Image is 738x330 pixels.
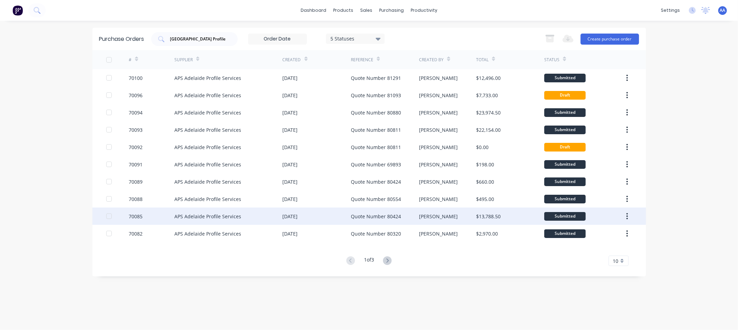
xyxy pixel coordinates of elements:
[544,74,586,82] div: Submitted
[544,143,586,152] div: Draft
[248,34,307,44] input: Order Date
[351,109,401,116] div: Quote Number 80880
[129,213,143,220] div: 70085
[657,5,683,16] div: settings
[544,91,586,100] div: Draft
[283,92,298,99] div: [DATE]
[351,178,401,185] div: Quote Number 80424
[476,92,498,99] div: $7,733.00
[174,213,241,220] div: APS Adelaide Profile Services
[544,160,586,169] div: Submitted
[351,195,401,203] div: Quote Number 80554
[419,109,458,116] div: [PERSON_NAME]
[174,195,241,203] div: APS Adelaide Profile Services
[419,126,458,134] div: [PERSON_NAME]
[476,144,489,151] div: $0.00
[283,213,298,220] div: [DATE]
[364,256,374,266] div: 1 of 3
[720,7,726,13] span: AA
[283,144,298,151] div: [DATE]
[170,36,227,43] input: Search purchase orders...
[283,178,298,185] div: [DATE]
[476,161,494,168] div: $198.00
[129,92,143,99] div: 70096
[129,74,143,82] div: 70100
[476,195,494,203] div: $495.00
[419,74,458,82] div: [PERSON_NAME]
[174,178,241,185] div: APS Adelaide Profile Services
[419,57,444,63] div: Created By
[129,161,143,168] div: 70091
[351,230,401,237] div: Quote Number 80320
[174,109,241,116] div: APS Adelaide Profile Services
[407,5,441,16] div: productivity
[283,195,298,203] div: [DATE]
[357,5,376,16] div: sales
[12,5,23,16] img: Factory
[351,74,401,82] div: Quote Number 81291
[351,57,373,63] div: Reference
[174,144,241,151] div: APS Adelaide Profile Services
[544,212,586,221] div: Submitted
[129,195,143,203] div: 70088
[297,5,330,16] a: dashboard
[351,144,401,151] div: Quote Number 80811
[129,178,143,185] div: 70089
[476,178,494,185] div: $660.00
[581,34,639,45] button: Create purchase order
[544,195,586,203] div: Submitted
[351,126,401,134] div: Quote Number 80811
[129,57,131,63] div: #
[351,213,401,220] div: Quote Number 80424
[476,109,501,116] div: $23,974.50
[476,57,489,63] div: Total
[544,229,586,238] div: Submitted
[419,161,458,168] div: [PERSON_NAME]
[544,126,586,134] div: Submitted
[419,92,458,99] div: [PERSON_NAME]
[476,74,501,82] div: $12,496.00
[613,257,619,265] span: 10
[419,213,458,220] div: [PERSON_NAME]
[330,5,357,16] div: products
[476,213,501,220] div: $13,788.50
[419,178,458,185] div: [PERSON_NAME]
[99,35,144,43] div: Purchase Orders
[544,177,586,186] div: Submitted
[174,161,241,168] div: APS Adelaide Profile Services
[174,230,241,237] div: APS Adelaide Profile Services
[351,161,401,168] div: Quote Number 69893
[129,126,143,134] div: 70093
[351,92,401,99] div: Quote Number 81093
[283,74,298,82] div: [DATE]
[174,57,193,63] div: Supplier
[129,144,143,151] div: 70092
[129,230,143,237] div: 70082
[419,195,458,203] div: [PERSON_NAME]
[376,5,407,16] div: purchasing
[283,230,298,237] div: [DATE]
[476,126,501,134] div: $22,154.00
[174,92,241,99] div: APS Adelaide Profile Services
[283,126,298,134] div: [DATE]
[419,144,458,151] div: [PERSON_NAME]
[174,74,241,82] div: APS Adelaide Profile Services
[544,108,586,117] div: Submitted
[283,57,301,63] div: Created
[476,230,498,237] div: $2,970.00
[129,109,143,116] div: 70094
[330,35,380,42] div: 5 Statuses
[283,109,298,116] div: [DATE]
[174,126,241,134] div: APS Adelaide Profile Services
[283,161,298,168] div: [DATE]
[419,230,458,237] div: [PERSON_NAME]
[544,57,559,63] div: Status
